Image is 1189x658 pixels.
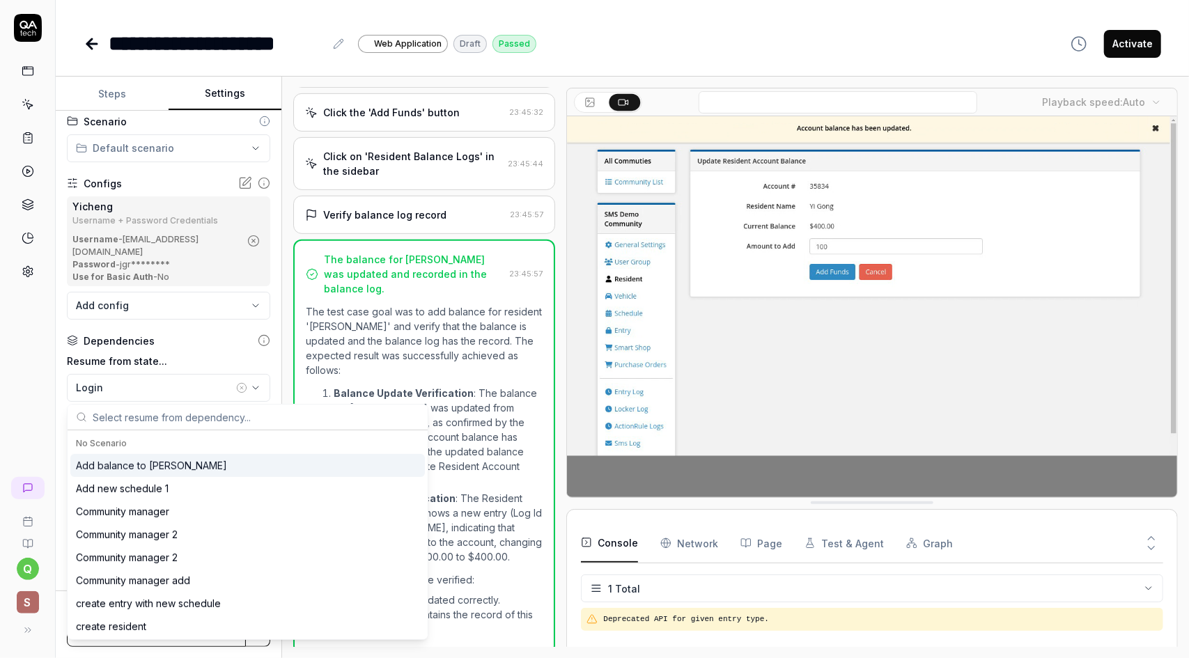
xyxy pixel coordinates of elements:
[660,524,718,563] button: Network
[358,34,448,53] a: Web Application
[603,613,1158,625] pre: Deprecated API for given entry type.
[334,491,543,564] p: : The Resident Balance Log page shows a new entry (Log Id 55) for [PERSON_NAME], indicating that ...
[11,477,45,499] a: New conversation
[1062,30,1096,58] button: View version history
[1104,30,1161,58] button: Activate
[6,527,49,549] a: Documentation
[76,550,178,565] div: Community manager 2
[17,558,39,580] button: q
[334,607,543,636] li: The balance log contains the record of this transaction.
[509,107,543,117] time: 23:45:32
[334,387,474,399] strong: Balance Update Verification
[76,573,190,588] div: Community manager add
[374,38,442,50] span: Web Application
[76,141,174,155] div: Default scenario
[492,35,536,53] div: Passed
[17,591,39,613] span: S
[67,354,270,368] label: Resume from state...
[72,199,240,214] div: Yicheng
[906,524,953,563] button: Graph
[76,504,169,519] div: Community manager
[68,430,428,639] div: Suggestions
[510,210,543,219] time: 23:45:57
[76,437,419,450] div: No Scenario
[6,505,49,527] a: Book a call with us
[76,596,221,611] div: create entry with new schedule
[306,304,543,377] p: The test case goal was to add balance for resident '[PERSON_NAME]' and verify that the balance is...
[76,481,169,496] div: Add new schedule 1
[84,114,127,129] div: Scenario
[76,380,233,395] div: Login
[93,405,419,430] input: Select resume from dependency...
[334,593,543,607] li: The balance was updated correctly.
[76,619,146,634] div: create resident
[740,524,782,563] button: Page
[72,217,240,225] div: Username + Password Credentials
[72,234,118,244] b: Username
[1042,95,1145,109] div: Playback speed:
[581,524,638,563] button: Console
[323,105,460,120] div: Click the 'Add Funds' button
[56,77,169,111] button: Steps
[84,176,122,191] div: Configs
[76,527,178,542] div: Community manager 2
[169,77,281,111] button: Settings
[6,580,49,616] button: S
[453,35,487,53] div: Draft
[76,458,227,473] div: Add balance to [PERSON_NAME]
[508,159,543,169] time: 23:45:44
[72,271,240,283] div: - No
[509,269,543,279] time: 23:45:57
[72,259,116,269] b: Password
[72,233,240,258] div: - [EMAIL_ADDRESS][DOMAIN_NAME]
[324,252,504,296] div: The balance for [PERSON_NAME] was updated and recorded in the balance log.
[72,272,153,282] b: Use for Basic Auth
[334,386,543,488] p: : The balance for [PERSON_NAME] was updated from $300.00 to $400.00, as confirmed by the success ...
[323,149,502,178] div: Click on 'Resident Balance Logs' in the sidebar
[67,134,270,162] button: Default scenario
[323,207,446,222] div: Verify balance log record
[67,374,270,402] button: Login
[84,334,155,348] div: Dependencies
[805,524,884,563] button: Test & Agent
